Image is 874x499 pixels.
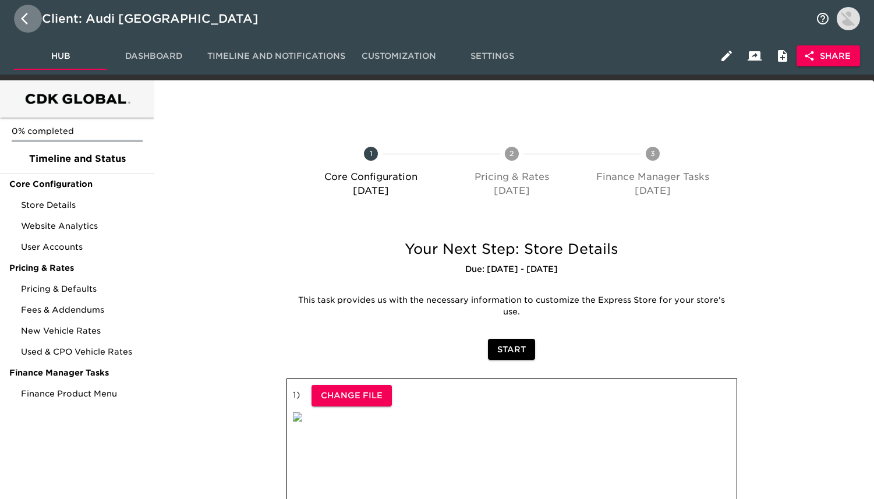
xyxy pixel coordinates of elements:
[769,42,797,70] button: Internal Notes and Comments
[9,367,145,378] span: Finance Manager Tasks
[21,220,145,232] span: Website Analytics
[21,49,100,63] span: Hub
[9,152,145,166] span: Timeline and Status
[369,149,372,158] text: 1
[488,339,535,360] button: Start
[21,388,145,399] span: Finance Product Menu
[286,263,737,276] h6: Due: [DATE] - [DATE]
[509,149,514,158] text: 2
[21,241,145,253] span: User Accounts
[207,49,345,63] span: Timeline and Notifications
[305,170,437,184] p: Core Configuration
[587,170,719,184] p: Finance Manager Tasks
[21,199,145,211] span: Store Details
[650,149,655,158] text: 3
[12,125,143,137] p: 0% completed
[806,49,851,63] span: Share
[114,49,193,63] span: Dashboard
[21,325,145,337] span: New Vehicle Rates
[9,262,145,274] span: Pricing & Rates
[446,170,578,184] p: Pricing & Rates
[452,49,532,63] span: Settings
[21,346,145,358] span: Used & CPO Vehicle Rates
[21,304,145,316] span: Fees & Addendums
[837,7,860,30] img: Profile
[42,9,275,28] div: Client: Audi [GEOGRAPHIC_DATA]
[497,342,526,357] span: Start
[305,184,437,198] p: [DATE]
[713,42,741,70] button: Edit Hub
[741,42,769,70] button: Client View
[293,412,302,422] img: qkibX1zbU72zw90W6Gan%2FTemplates%2FRjS7uaFIXtg43HUzxvoG%2F3e51d9d6-1114-4229-a5bf-f5ca567b6beb.jpg
[286,240,737,259] h5: Your Next Step: Store Details
[312,385,392,406] button: Change File
[9,178,145,190] span: Core Configuration
[21,283,145,295] span: Pricing & Defaults
[295,295,728,318] p: This task provides us with the necessary information to customize the Express Store for your stor...
[359,49,438,63] span: Customization
[809,5,837,33] button: notifications
[797,45,860,67] button: Share
[446,184,578,198] p: [DATE]
[587,184,719,198] p: [DATE]
[321,388,383,403] span: Change File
